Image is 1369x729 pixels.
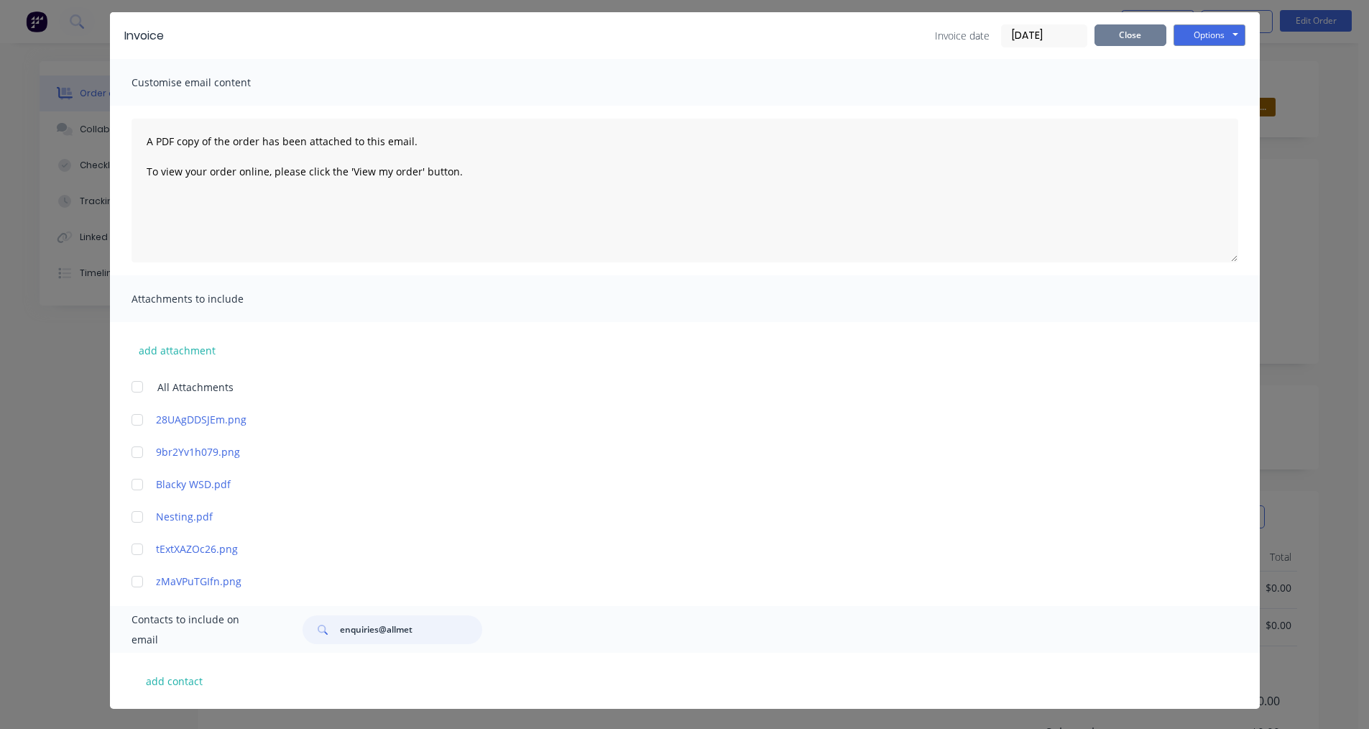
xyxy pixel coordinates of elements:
[132,610,267,650] span: Contacts to include on email
[132,119,1238,262] textarea: A PDF copy of the order has been attached to this email. To view your order online, please click ...
[156,412,1171,427] a: 28UAgDDSJEm.png
[157,380,234,395] span: All Attachments
[132,73,290,93] span: Customise email content
[132,289,290,309] span: Attachments to include
[156,477,1171,492] a: Blacky WSD.pdf
[156,574,1171,589] a: zMaVPuTGIfn.png
[1174,24,1245,46] button: Options
[156,541,1171,556] a: tExtXAZOc26.png
[156,509,1171,524] a: Nesting.pdf
[156,444,1171,459] a: 9br2Yv1h079.png
[124,27,164,45] div: Invoice
[340,615,482,644] input: Search...
[132,670,218,692] button: add contact
[132,339,223,361] button: add attachment
[935,28,990,43] span: Invoice date
[1094,24,1166,46] button: Close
